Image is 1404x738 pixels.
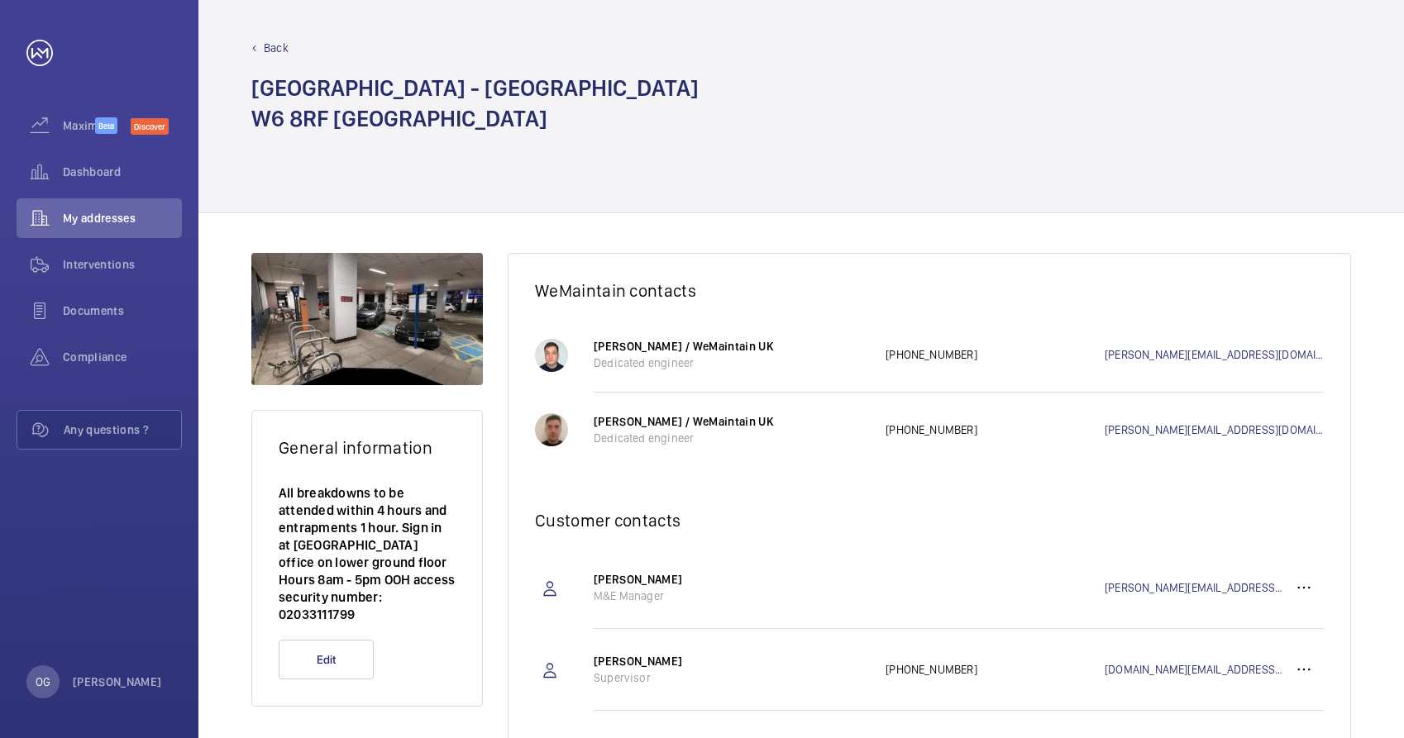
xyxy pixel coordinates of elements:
[63,164,182,180] span: Dashboard
[264,40,289,56] p: Back
[64,421,181,438] span: Any questions ?
[594,430,869,446] p: Dedicated engineer
[594,653,869,669] p: [PERSON_NAME]
[594,571,869,588] p: [PERSON_NAME]
[63,302,182,319] span: Documents
[535,510,1324,531] h2: Customer contacts
[886,421,1105,438] p: [PHONE_NUMBER]
[1105,346,1324,363] a: [PERSON_NAME][EMAIL_ADDRESS][DOMAIN_NAME]
[594,355,869,371] p: Dedicated engineer
[279,484,456,623] p: All breakdowns to be attended within 4 hours and entrapments 1 hour. Sign in at [GEOGRAPHIC_DATA]...
[594,669,869,686] p: Supervisor
[95,117,117,134] span: Beta
[279,437,456,458] h2: General information
[279,640,374,679] button: Edit
[886,346,1105,363] p: [PHONE_NUMBER]
[73,674,162,690] p: [PERSON_NAME]
[594,588,869,604] p: M&E Manager
[594,413,869,430] p: [PERSON_NAME] / WeMaintain UK
[1105,661,1284,678] a: [DOMAIN_NAME][EMAIL_ADDRESS][DOMAIN_NAME]
[1105,579,1284,596] a: [PERSON_NAME][EMAIL_ADDRESS][DOMAIN_NAME]
[63,349,182,365] span: Compliance
[535,280,1324,301] h2: WeMaintain contacts
[886,661,1105,678] p: [PHONE_NUMBER]
[63,117,95,134] span: Maximize
[63,256,182,273] span: Interventions
[594,338,869,355] p: [PERSON_NAME] / WeMaintain UK
[63,210,182,226] span: My addresses
[131,118,169,135] span: Discover
[1105,421,1324,438] a: [PERSON_NAME][EMAIL_ADDRESS][DOMAIN_NAME]
[36,674,50,690] p: OG
[251,73,699,134] h1: [GEOGRAPHIC_DATA] - [GEOGRAPHIC_DATA] W6 8RF [GEOGRAPHIC_DATA]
